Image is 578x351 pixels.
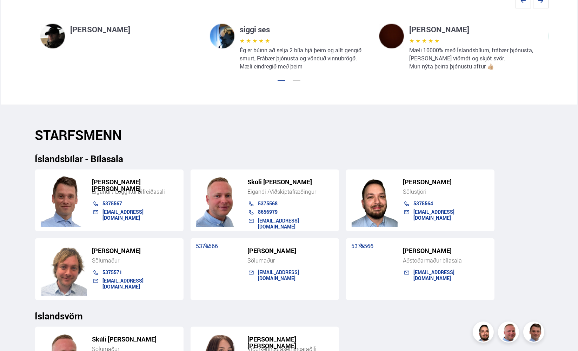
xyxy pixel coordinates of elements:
[248,188,333,195] div: Eigandi /
[414,208,455,221] a: [EMAIL_ADDRESS][DOMAIN_NAME]
[409,62,538,71] p: Mun nýta þeirra þjónustu aftur 👍🏼
[499,323,520,344] img: siFngHWaQ9KaOqBr.png
[240,46,368,71] p: Ég er búinn að selja 2 bíla hjá þeim og allt gengið smurt, Frábær þjónusta og vönduð vinnubrögð. ...
[409,46,538,62] p: Mæli 10000% með Íslandsbílum, frábær þjónusta, [PERSON_NAME] viðmót og skjót svör.
[409,24,538,35] h4: [PERSON_NAME]
[210,24,234,48] img: SllRT5B5QPkh28GD.webp
[258,208,278,215] a: 8656979
[92,188,178,195] div: Eigandi / Löggiltur bifreiðasali
[92,336,178,343] h5: Skúli [PERSON_NAME]
[352,174,398,227] img: nhp88E3Fdnt1Opn2.png
[92,257,178,264] div: Sölumaður
[103,277,144,290] a: [EMAIL_ADDRESS][DOMAIN_NAME]
[40,24,65,48] img: dsORqd-mBEOihhtP.webp
[270,188,316,196] span: Viðskiptafræðingur
[240,37,270,45] span: ★ ★ ★ ★ ★
[409,37,439,45] span: ★ ★ ★ ★ ★
[352,242,374,250] a: 5375566
[70,24,199,35] h4: [PERSON_NAME]
[248,336,333,349] h5: [PERSON_NAME] [PERSON_NAME]
[41,243,87,296] img: SZ4H-t_Copy_of_C.png
[196,242,218,250] a: 5375566
[474,323,495,344] img: nhp88E3Fdnt1Opn2.png
[403,179,489,185] h5: [PERSON_NAME]
[379,24,404,48] img: ivSJBoSYNJ1imj5R.webp
[103,200,122,207] a: 5375567
[6,3,27,24] button: Opna LiveChat spjallviðmót
[35,311,543,321] h3: Íslandsvörn
[414,200,433,207] a: 5375564
[35,153,543,164] h3: Íslandsbílar - Bílasala
[248,247,333,254] h5: [PERSON_NAME]
[248,257,333,264] div: Sölumaður
[414,269,455,281] a: [EMAIL_ADDRESS][DOMAIN_NAME]
[403,247,489,254] h5: [PERSON_NAME]
[196,174,242,227] img: siFngHWaQ9KaOqBr.png
[92,179,178,192] h5: [PERSON_NAME] [PERSON_NAME]
[258,217,299,230] a: [EMAIL_ADDRESS][DOMAIN_NAME]
[103,208,144,221] a: [EMAIL_ADDRESS][DOMAIN_NAME]
[240,24,368,35] h4: siggi ses
[41,174,87,227] img: FbJEzSuNWCJXmdc-.webp
[403,188,489,195] div: Sölustjóri
[248,179,333,185] h5: Skúli [PERSON_NAME]
[103,269,122,276] a: 5375571
[258,269,299,281] a: [EMAIL_ADDRESS][DOMAIN_NAME]
[524,323,545,344] img: FbJEzSuNWCJXmdc-.webp
[35,127,543,143] h2: STARFSMENN
[258,200,278,207] a: 5375568
[403,257,489,264] div: Aðstoðarmaður bílasala
[92,247,178,254] h5: [PERSON_NAME]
